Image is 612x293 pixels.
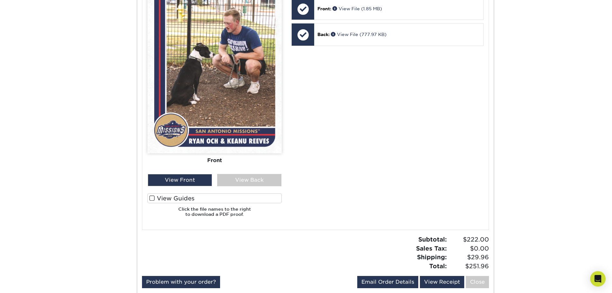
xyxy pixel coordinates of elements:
span: $0.00 [449,244,489,253]
h6: Click the file names to the right to download a PDF proof. [147,206,282,222]
span: Back: [317,32,330,37]
strong: Total: [429,262,447,270]
strong: Sales Tax: [416,245,447,252]
div: View Back [217,174,281,186]
a: View File (1.85 MB) [333,6,382,11]
strong: Subtotal: [418,236,447,243]
a: Close [466,276,489,288]
span: $222.00 [449,235,489,244]
a: Email Order Details [357,276,418,288]
span: Front: [317,6,331,11]
iframe: Google Customer Reviews [2,273,55,291]
span: $29.96 [449,253,489,262]
div: View Front [148,174,212,186]
strong: Shipping: [417,253,447,261]
label: View Guides [147,193,282,203]
div: Open Intercom Messenger [590,271,606,287]
div: Front [147,153,282,168]
a: Problem with your order? [142,276,220,288]
a: View Receipt [420,276,464,288]
span: $251.96 [449,262,489,271]
a: View File (777.97 KB) [331,32,386,37]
